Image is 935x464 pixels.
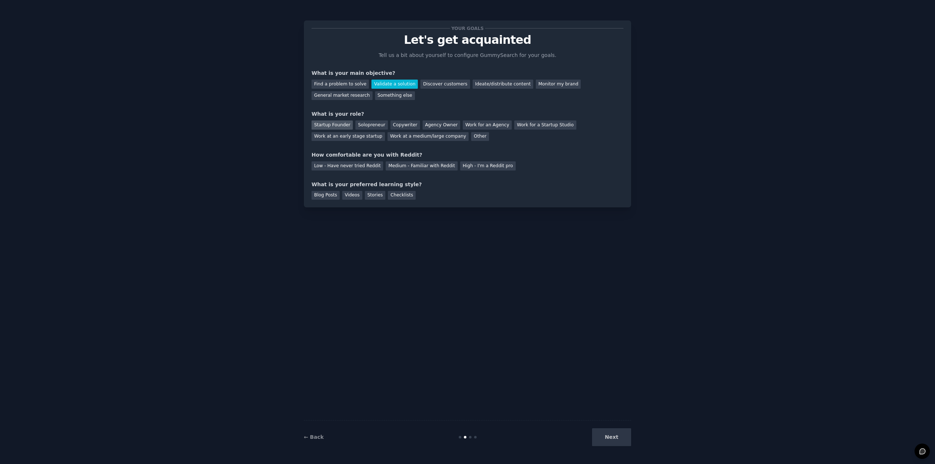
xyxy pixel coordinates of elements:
[514,120,576,130] div: Work for a Startup Studio
[312,191,340,200] div: Blog Posts
[365,191,385,200] div: Stories
[388,191,416,200] div: Checklists
[312,34,623,46] p: Let's get acquainted
[312,151,623,159] div: How comfortable are you with Reddit?
[312,181,623,188] div: What is your preferred learning style?
[463,120,512,130] div: Work for an Agency
[460,161,516,170] div: High - I'm a Reddit pro
[312,80,369,89] div: Find a problem to solve
[420,80,470,89] div: Discover customers
[312,120,353,130] div: Startup Founder
[371,80,418,89] div: Validate a solution
[304,434,324,440] a: ← Back
[386,161,457,170] div: Medium - Familiar with Reddit
[471,132,489,141] div: Other
[390,120,420,130] div: Copywriter
[423,120,460,130] div: Agency Owner
[450,24,485,32] span: Your goals
[312,69,623,77] div: What is your main objective?
[388,132,469,141] div: Work at a medium/large company
[312,110,623,118] div: What is your role?
[355,120,388,130] div: Solopreneur
[342,191,362,200] div: Videos
[312,91,373,100] div: General market research
[375,91,415,100] div: Something else
[312,132,385,141] div: Work at an early stage startup
[375,51,560,59] p: Tell us a bit about yourself to configure GummySearch for your goals.
[312,161,383,170] div: Low - Have never tried Reddit
[536,80,581,89] div: Monitor my brand
[473,80,533,89] div: Ideate/distribute content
